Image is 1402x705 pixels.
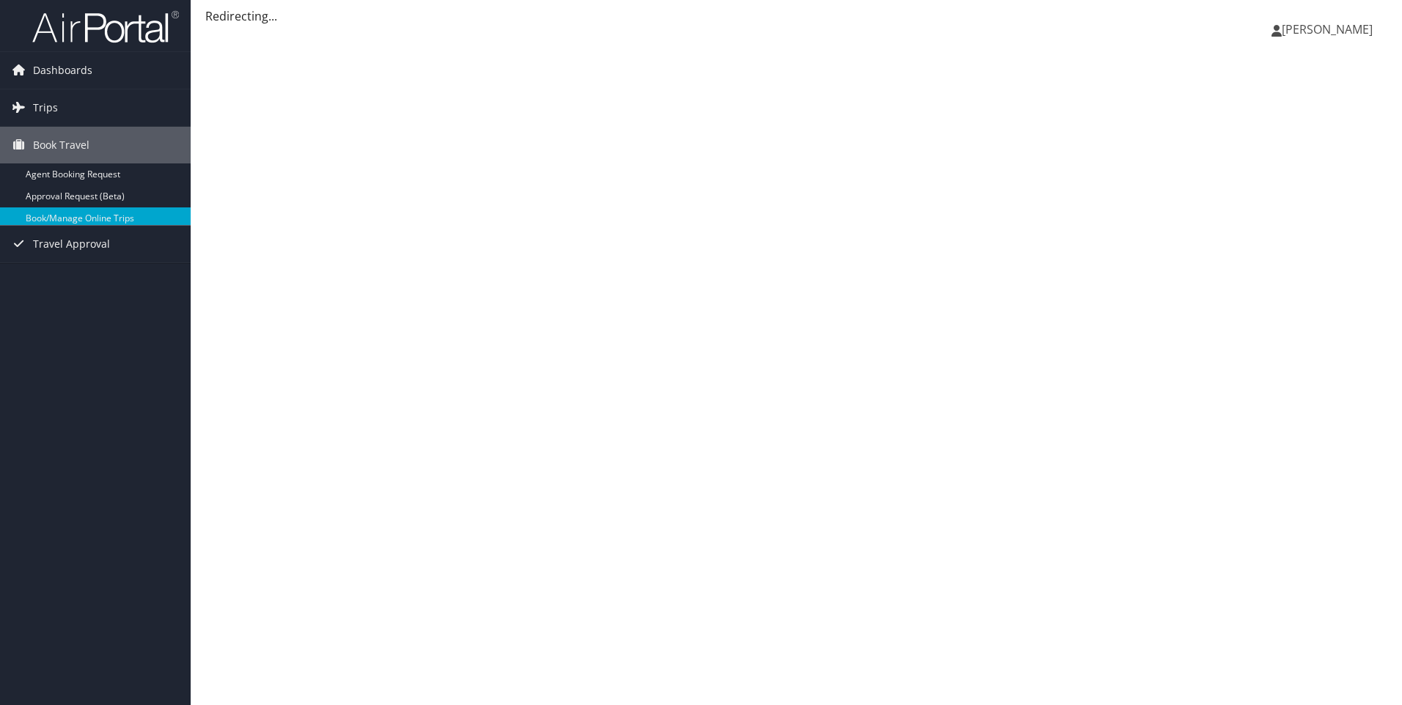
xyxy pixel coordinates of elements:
[33,52,92,89] span: Dashboards
[33,89,58,126] span: Trips
[32,10,179,44] img: airportal-logo.png
[1271,7,1387,51] a: [PERSON_NAME]
[33,127,89,163] span: Book Travel
[1282,21,1373,37] span: [PERSON_NAME]
[33,226,110,262] span: Travel Approval
[205,7,1387,25] div: Redirecting...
